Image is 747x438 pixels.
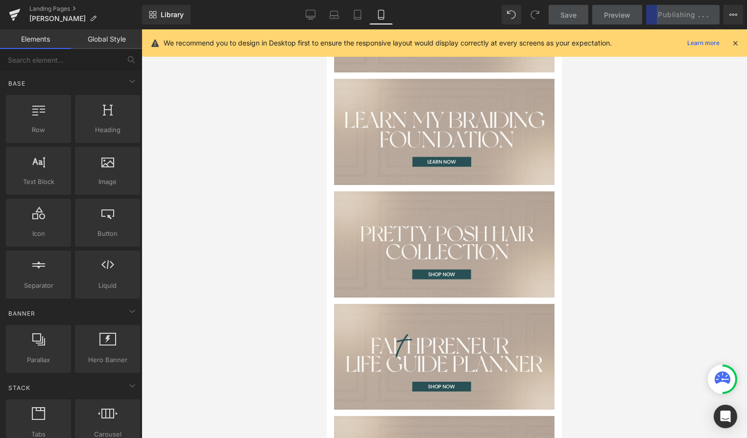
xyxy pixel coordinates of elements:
[71,29,142,49] a: Global Style
[369,5,393,24] a: Mobile
[7,79,26,88] span: Base
[142,5,191,24] a: New Library
[592,5,642,24] a: Preview
[9,177,68,187] span: Text Block
[9,280,68,291] span: Separator
[9,229,68,239] span: Icon
[164,38,612,48] p: We recommend you to design in Desktop first to ensure the responsive layout would display correct...
[604,10,630,20] span: Preview
[525,5,545,24] button: Redo
[78,355,137,365] span: Hero Banner
[322,5,346,24] a: Laptop
[78,280,137,291] span: Liquid
[714,405,737,428] div: Open Intercom Messenger
[78,229,137,239] span: Button
[723,5,743,24] button: More
[29,15,86,23] span: [PERSON_NAME]
[7,383,31,392] span: Stack
[7,309,36,318] span: Banner
[78,177,137,187] span: Image
[299,5,322,24] a: Desktop
[9,125,68,135] span: Row
[9,355,68,365] span: Parallax
[161,10,184,19] span: Library
[502,5,521,24] button: Undo
[683,37,723,49] a: Learn more
[346,5,369,24] a: Tablet
[29,5,142,13] a: Landing Pages
[560,10,577,20] span: Save
[78,125,137,135] span: Heading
